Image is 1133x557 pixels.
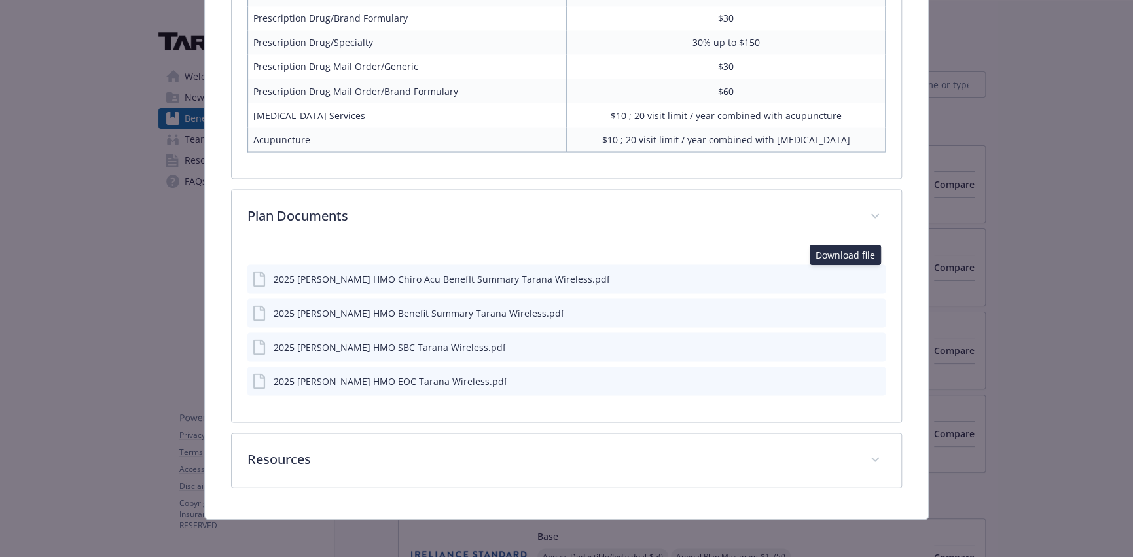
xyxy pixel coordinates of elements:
td: Prescription Drug Mail Order/Generic [247,54,566,79]
div: Resources [232,433,902,487]
button: download file [848,306,858,319]
p: Plan Documents [247,206,855,225]
td: $30 [566,54,885,79]
div: 2025 [PERSON_NAME] HMO SBC Tarana Wireless.pdf [274,340,506,353]
button: preview file [869,374,880,387]
button: preview file [869,272,880,285]
div: Download file [810,245,881,265]
td: Acupuncture [247,127,566,152]
div: Plan Documents [232,243,902,422]
div: Plan Documents [232,190,902,243]
td: $30 [566,6,885,30]
button: preview file [869,306,880,319]
td: $10 ; 20 visit limit / year combined with [MEDICAL_DATA] [566,127,885,152]
button: download file [848,272,858,285]
td: $60 [566,79,885,103]
div: 2025 [PERSON_NAME] HMO EOC Tarana Wireless.pdf [274,374,507,387]
div: 2025 [PERSON_NAME] HMO Benefit Summary Tarana Wireless.pdf [274,306,564,319]
td: Prescription Drug Mail Order/Brand Formulary [247,79,566,103]
td: Prescription Drug/Brand Formulary [247,6,566,30]
div: 2025 [PERSON_NAME] HMO Chiro Acu BenefIt Summary Tarana Wireless.pdf [274,272,610,285]
td: [MEDICAL_DATA] Services [247,103,566,127]
button: preview file [869,340,880,353]
td: $10 ; 20 visit limit / year combined with acupuncture [566,103,885,127]
button: download file [848,374,858,387]
td: 30% up to $150 [566,30,885,54]
p: Resources [247,449,855,469]
button: download file [848,340,858,353]
td: Prescription Drug/Specialty [247,30,566,54]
